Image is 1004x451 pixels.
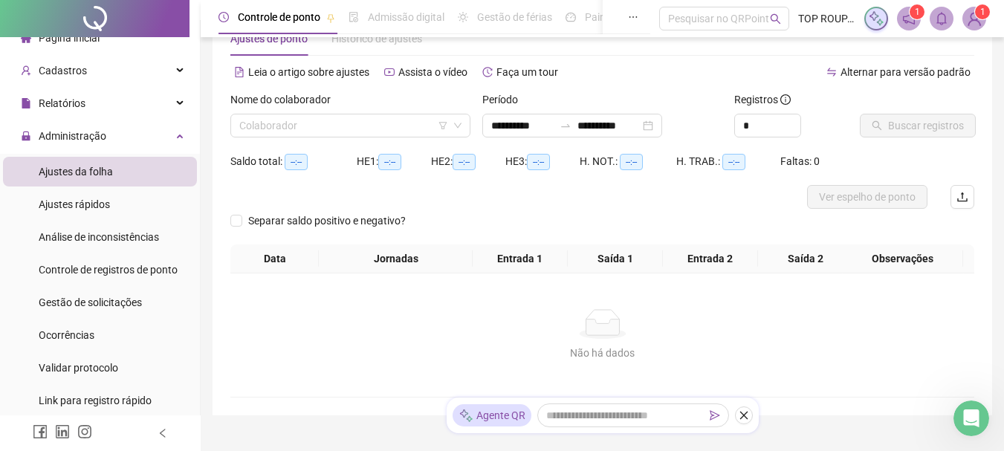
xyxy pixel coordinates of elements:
div: HE 2: [431,153,505,170]
span: to [560,120,571,132]
span: --:-- [378,154,401,170]
img: sparkle-icon.fc2bf0ac1784a2077858766a79e2daf3.svg [459,408,473,424]
iframe: Intercom live chat [953,400,989,436]
img: sparkle-icon.fc2bf0ac1784a2077858766a79e2daf3.svg [868,10,884,27]
span: --:-- [620,154,643,170]
div: H. TRAB.: [676,153,780,170]
span: bell [935,12,948,25]
span: pushpin [326,13,335,22]
th: Entrada 1 [473,244,568,273]
span: Assista o vídeo [398,66,467,78]
sup: 1 [910,4,924,19]
span: Admissão digital [368,11,444,23]
span: ellipsis [628,12,638,22]
img: 17852 [963,7,985,30]
span: Cadastros [39,65,87,77]
th: Entrada 2 [663,244,758,273]
label: Nome do colaborador [230,91,340,108]
span: Página inicial [39,32,100,44]
span: down [453,121,462,130]
span: user-add [21,65,31,76]
span: Registros [734,91,791,108]
div: H. NOT.: [580,153,676,170]
span: Análise de inconsistências [39,231,159,243]
div: Histórico de ajustes [331,30,422,47]
th: Data [230,244,319,273]
span: sun [458,12,468,22]
span: TOP ROUPAS 12 LTDA [798,10,855,27]
label: Período [482,91,528,108]
span: filter [438,121,447,130]
span: close [739,410,749,421]
span: file [21,98,31,108]
span: Leia o artigo sobre ajustes [248,66,369,78]
span: youtube [384,67,395,77]
span: swap-right [560,120,571,132]
span: Ajustes da folha [39,166,113,178]
span: Ocorrências [39,329,94,341]
span: info-circle [780,94,791,105]
sup: Atualize o seu contato no menu Meus Dados [975,4,990,19]
span: Validar protocolo [39,362,118,374]
span: Painel do DP [585,11,643,23]
div: HE 1: [357,153,431,170]
span: Faltas: 0 [780,155,820,167]
span: Ajustes rápidos [39,198,110,210]
span: linkedin [55,424,70,439]
span: file-text [234,67,244,77]
div: Não há dados [248,345,956,361]
span: 1 [980,7,985,17]
span: Controle de ponto [238,11,320,23]
span: 1 [915,7,920,17]
span: notification [902,12,916,25]
div: HE 3: [505,153,580,170]
div: Agente QR [453,404,531,426]
th: Saída 2 [758,244,853,273]
span: --:-- [285,154,308,170]
span: --:-- [527,154,550,170]
span: swap [826,67,837,77]
span: Controle de registros de ponto [39,264,178,276]
span: clock-circle [218,12,229,22]
span: Alternar para versão padrão [841,66,971,78]
span: Gestão de solicitações [39,296,142,308]
span: Gestão de férias [477,11,552,23]
div: Saldo total: [230,153,357,170]
button: Buscar registros [860,114,976,137]
span: Separar saldo positivo e negativo? [242,212,412,229]
span: file-done [349,12,359,22]
th: Saída 1 [568,244,663,273]
span: home [21,33,31,43]
span: Administração [39,130,106,142]
span: history [482,67,493,77]
span: left [158,428,168,438]
span: Faça um tour [496,66,558,78]
th: Observações [842,244,963,273]
button: Ver espelho de ponto [807,185,927,209]
span: --:-- [722,154,745,170]
span: lock [21,131,31,141]
span: send [710,410,720,421]
span: Observações [848,250,957,267]
div: Ajustes de ponto [230,30,308,47]
span: search [770,13,781,25]
span: instagram [77,424,92,439]
span: Relatórios [39,97,85,109]
span: Link para registro rápido [39,395,152,406]
th: Jornadas [319,244,472,273]
span: --:-- [453,154,476,170]
span: dashboard [566,12,576,22]
span: upload [956,191,968,203]
span: facebook [33,424,48,439]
